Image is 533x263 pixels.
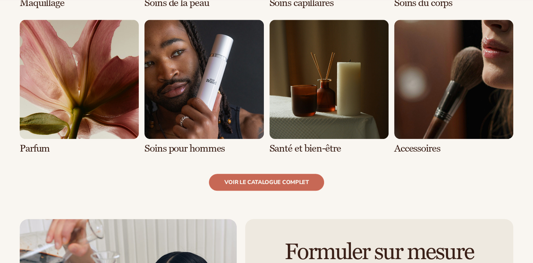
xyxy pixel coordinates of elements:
[209,174,324,191] a: Voir le catalogue complet
[269,20,389,154] div: 7 / 8
[394,20,513,154] div: 8 / 8
[144,20,264,154] div: 6 / 8
[20,20,139,154] div: 5 / 8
